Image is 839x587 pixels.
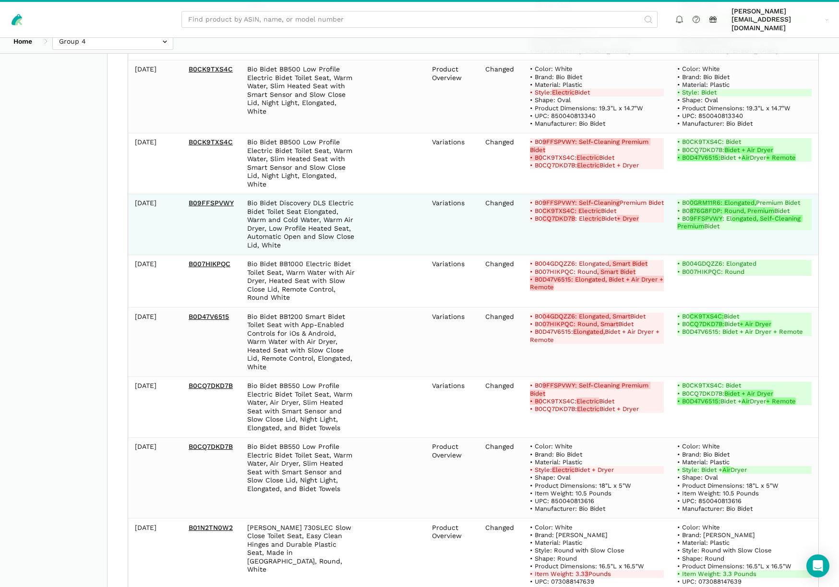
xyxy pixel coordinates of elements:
td: [DATE] [128,376,182,437]
span: • Material: Plastic [677,458,730,466]
ins: • B0 Premium Bidet [677,199,812,207]
del: • B0D47V6515: Bidet + Air Dryer + Remote [530,328,664,344]
span: [PERSON_NAME][EMAIL_ADDRESS][DOMAIN_NAME] [731,7,822,33]
strong: Air [722,466,731,473]
del: CK9TXS4C: Bidet [530,154,664,162]
strong: 876G8FDP: Round, Premium [690,207,774,214]
td: Changed [479,194,523,255]
a: B0CK9TXS4C [189,65,233,73]
span: • Material: Plastic [530,81,582,88]
ins: • B0CK9TXS4C: Bidet [677,382,812,389]
span: • Shape: Oval [677,474,718,481]
strong: + Remote [766,398,796,405]
ins: • B007HIKPQC: Round [677,268,812,276]
del: • B007HIKPQC: Round [530,268,664,276]
strong: + Remote [766,154,796,161]
strong: • B0 [530,154,542,161]
span: • Color: White [677,443,720,450]
strong: , Smart Bidet [597,268,635,275]
del: • B0CQ7DKD7B: Bidet + Dryer [530,162,664,169]
a: B01N2TN0W2 [189,524,233,531]
span: • Manufacturer: Bio Bidet [677,120,753,127]
strong: + Dryer [617,215,639,222]
strong: Electric [552,89,575,96]
span: • Shape: Round [530,555,577,562]
del: CK9TXS4C: Bidet [530,398,664,405]
a: B007HIKPQC [189,260,230,268]
td: Changed [479,60,523,133]
span: • UPC: 073088147639 [530,578,594,585]
strong: Electric [552,466,575,473]
td: Changed [479,376,523,437]
span: • Brand: Bio Bidet [677,451,730,458]
del: • B0 Bidet [530,320,664,328]
strong: , Smart Bidet [609,260,647,267]
strong: 9FFSPVWY: Self-Cleaning [542,199,620,206]
strong: CK9TXS4C: Electric [542,207,601,214]
strong: Electric [576,154,599,161]
del: • B0CQ7DKD7B: Bidet + Dryer [530,405,664,413]
strong: • B0 [530,398,542,405]
del: • B0 : El Bidet [530,215,664,223]
td: [DATE] [128,60,182,133]
del: • B0 [530,382,664,398]
span: • UPC: 850040813616 [677,497,742,505]
ins: • B0D47V6515: Bidet + Air Dryer + Remote [677,328,812,336]
del: • B0 Premium Bidet [530,199,664,207]
td: [DATE] [128,307,182,377]
strong: CQ7DKD7B: [690,320,724,328]
td: [DATE] [128,133,182,194]
strong: Air [742,154,750,161]
strong: Air [742,398,750,405]
span: • Material: Plastic [677,539,730,546]
span: • Product Dimensions: 16.5"L x 16.5"W [677,563,791,570]
strong: • B0D47V6515: [677,398,720,405]
strong: Elongated, [573,328,605,335]
span: • Brand: [PERSON_NAME] [677,531,755,539]
a: Home [7,33,39,49]
ins: • Style: Bidet + Dryer [677,466,812,474]
span: • Shape: Oval [530,474,571,481]
span: • Manufacturer: Bio Bidet [530,120,605,127]
ins: • B0 : El Bidet [677,215,812,231]
strong: Electric [577,162,599,169]
input: Find product by ASIN, name, or model number [181,11,658,28]
strong: 9FFSPVWY: Self-Cleaning Premium Bidet [530,138,650,153]
del: • B0 Bidet [530,313,664,320]
td: Changed [479,307,523,377]
del: • Style: Bidet [530,89,664,96]
ins: • B0CK9TXS4C: Bidet [677,138,812,146]
strong: Bidet + Air Dryer [724,390,773,397]
ins: • B0CQ7DKD7B: [677,390,812,398]
td: Bio Bidet BB1000 Electric Bidet Toilet Seat, Warm Water with Air Dryer, Heated Seat with Slow Clo... [240,255,361,307]
span: • Product Dimensions: 18"L x 5"W [677,482,779,489]
td: Product Overview [425,437,479,518]
td: [DATE] [128,194,182,255]
a: B0CQ7DKD7B [189,382,233,389]
span: • Style: Round with Slow Close [530,547,624,554]
td: Bio Bidet BB550 Low Profile Electric Bidet Toilet Seat, Warm Water, Air Dryer, Slim Heated Seat w... [240,376,361,437]
strong: • B0D47V6515: Elongated, Bidet + Air Dryer + Remote [530,276,665,291]
del: • B004GDQZZ6: Elongated [530,260,664,268]
td: Changed [479,437,523,518]
strong: Electric [577,405,599,412]
strong: + Air Dryer [740,320,771,328]
ins: • B0 Bidet [677,313,812,320]
a: B0D47V6515 [189,313,229,320]
strong: 9FFSPVWY: Self-Cleaning Premium Bidet [530,382,650,397]
span: • Style: Round with Slow Close [677,547,772,554]
span: • UPC: 850040813616 [530,497,594,505]
td: Bio Bidet BB550 Low Profile Electric Bidet Toilet Seat, Warm Water, Air Dryer, Slim Heated Seat w... [240,437,361,518]
span: • Material: Plastic [530,539,582,546]
td: Product Overview [425,60,479,133]
td: [DATE] [128,437,182,518]
span: • Brand: [PERSON_NAME] [530,531,608,539]
td: Changed [479,255,523,307]
td: Bio Bidet BB1200 Smart Bidet Toilet Seat with App-Enabled Controls for iOs & Android, Warm Water ... [240,307,361,377]
span: • Manufacturer: Bio Bidet [677,505,753,512]
span: • Product Dimensions: 19.3"L x 14.7"W [677,105,791,112]
span: • Brand: Bio Bidet [677,73,730,81]
del: • Item Weight: 3.3 Pounds [530,570,664,578]
td: Variations [425,376,479,437]
strong: 07HIKPQC: Round, Smart [542,320,618,328]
